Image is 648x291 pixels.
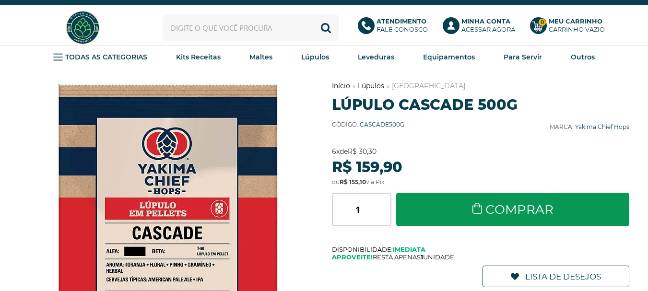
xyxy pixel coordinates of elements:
[396,193,630,226] a: Comprar
[571,50,595,64] a: Outros
[423,53,475,61] strong: Equipamentos
[358,53,394,61] strong: Leveduras
[392,81,465,90] a: [GEOGRAPHIC_DATA]
[313,14,339,41] button: Buscar
[332,245,630,253] span: Disponibilidade:
[393,245,425,253] b: Imediata
[443,17,520,38] a: Minha ContaAcessar agora
[358,17,433,38] a: AtendimentoFale conosco
[571,53,595,61] strong: Outros
[249,53,272,61] strong: Maltes
[461,17,510,25] b: Minha Conta
[358,50,394,64] a: Leveduras
[301,50,329,64] a: Lúpulos
[332,81,350,90] a: Início
[332,121,358,128] b: Código:
[53,50,147,64] a: TODAS AS CATEGORIAS
[348,147,377,156] strong: R$ 30,30
[550,123,574,130] b: Marca:
[176,50,221,64] a: Kits Receitas
[301,53,329,61] strong: Lúpulos
[549,17,602,25] b: Meu Carrinho
[65,53,147,61] strong: TODAS AS CATEGORIAS
[377,17,428,34] p: Fale conosco
[65,10,101,46] img: Hopfen Haus BrewShop
[575,123,629,130] a: Yakima Chief Hops
[423,50,475,64] a: Equipamentos
[360,121,404,128] span: CASCADE500G
[340,178,366,186] strong: R$ 155,10
[504,53,542,61] strong: Para Servir
[377,17,426,25] b: Atendimento
[163,14,339,41] input: Digite o que você procura
[332,158,402,176] strong: R$ 159,90
[332,178,384,186] span: ou via Pix
[421,253,423,261] b: 1
[538,18,546,26] strong: 0
[332,253,630,261] span: Resta apenas unidade
[249,50,272,64] a: Maltes
[483,266,629,287] a: Lista de Desejos
[358,81,384,90] a: Lúpulos
[332,96,630,114] h1: Lúpulo Cascade 500g
[332,147,340,156] strong: 6x
[332,253,373,261] b: Aproveite!
[461,17,515,34] p: Acessar agora
[549,25,605,34] div: Carrinho Vazio
[332,147,377,156] span: de
[504,50,542,64] a: Para Servir
[176,53,221,61] strong: Kits Receitas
